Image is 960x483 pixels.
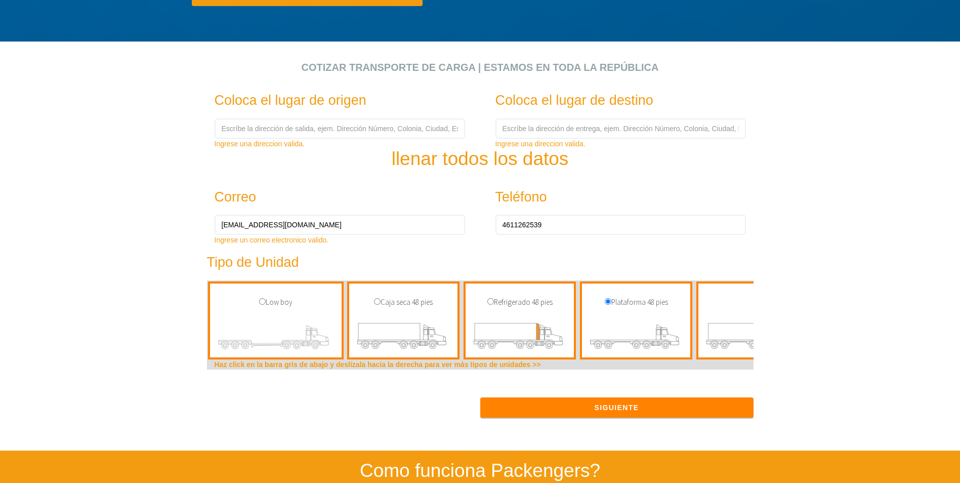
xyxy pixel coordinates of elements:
h3: Tipo de Unidad [207,255,707,270]
p: Plataforma 48 pies [587,296,685,308]
input: Escríbe aquí tú número de teléfono [495,215,746,235]
h3: Coloca el lugar de destino [495,93,724,108]
img: transporte de carga caja seca 48 pies [357,318,450,357]
iframe: Drift Widget Chat Window [752,327,954,438]
iframe: Drift Widget Chat Controller [909,432,948,471]
img: transporte de carga plataforma 48 pies [590,318,683,357]
h3: Correo [215,190,443,205]
h3: Coloca el lugar de origen [215,93,443,108]
p: Full [703,296,868,308]
img: transporte de carga refrigerado 48 pies [473,318,566,357]
h3: Teléfono [495,190,724,205]
b: Haz click en la barra gris de abajo y deslízala hacia la derecha para ver más tipos de unidades >> [215,360,541,369]
input: email [215,215,465,235]
input: Escríbe la dirección de entrega, ejem. Dirección Número, Colonia, Ciudad, Estado, Código Postal. [495,118,746,139]
div: Ingrese un correo electronico valido. [215,235,465,245]
img: transporte de carga low boy [218,318,334,357]
div: click para cotizar [8,42,952,52]
h2: Cotizar transporte de carga | Estamos en toda la República [207,62,754,73]
div: Ingrese una direccion valida. [215,139,465,149]
h2: Como funciona Packengers? [192,461,769,481]
p: Refrigerado 48 pies [471,296,569,308]
img: transporte de carga caja seca full [706,318,865,357]
p: Caja seca 48 pies [354,296,452,308]
button: Siguiente [480,397,754,418]
div: Ingrese una direccion valida. [495,139,746,149]
p: Low boy [215,296,337,308]
input: Escríbe la dirección de salida, ejem. Dirección Número, Colonia, Ciudad, Estado, Código Postal. [215,118,465,139]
